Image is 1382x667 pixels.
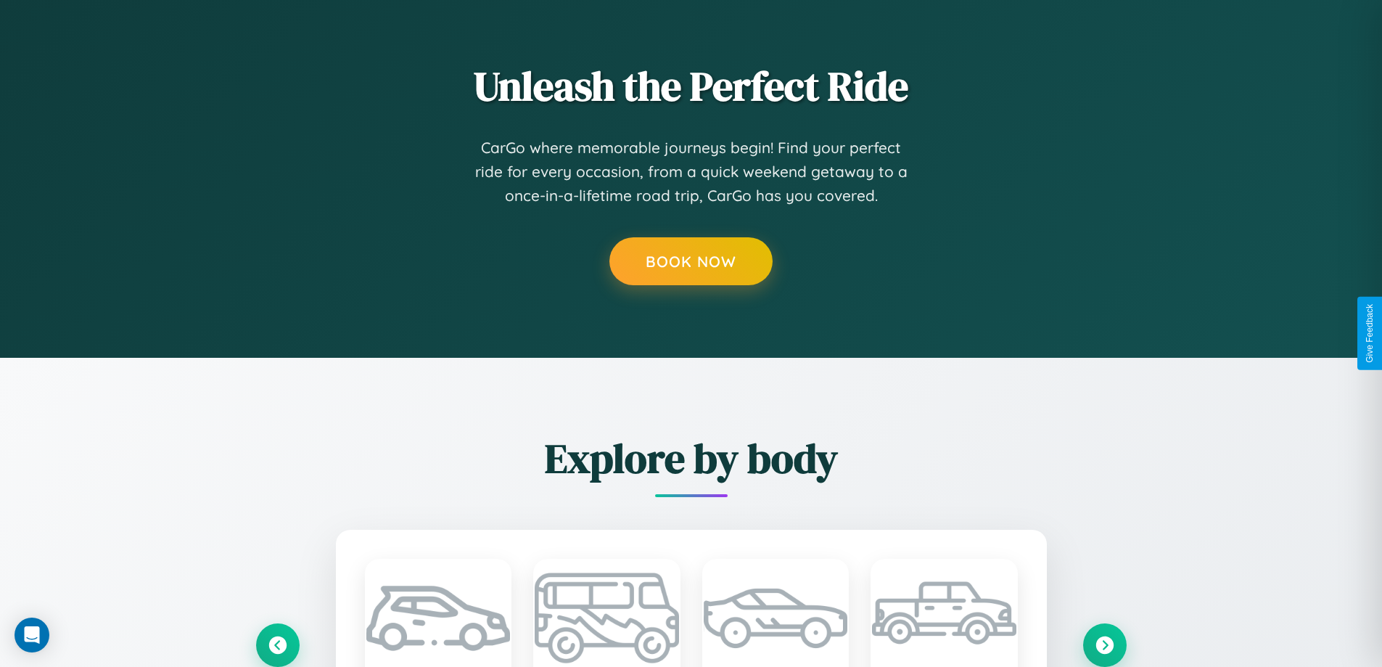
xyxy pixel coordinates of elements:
[256,430,1127,486] h2: Explore by body
[1365,304,1375,363] div: Give Feedback
[609,237,773,285] button: Book Now
[474,136,909,208] p: CarGo where memorable journeys begin! Find your perfect ride for every occasion, from a quick wee...
[15,618,49,652] div: Open Intercom Messenger
[256,58,1127,114] h2: Unleash the Perfect Ride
